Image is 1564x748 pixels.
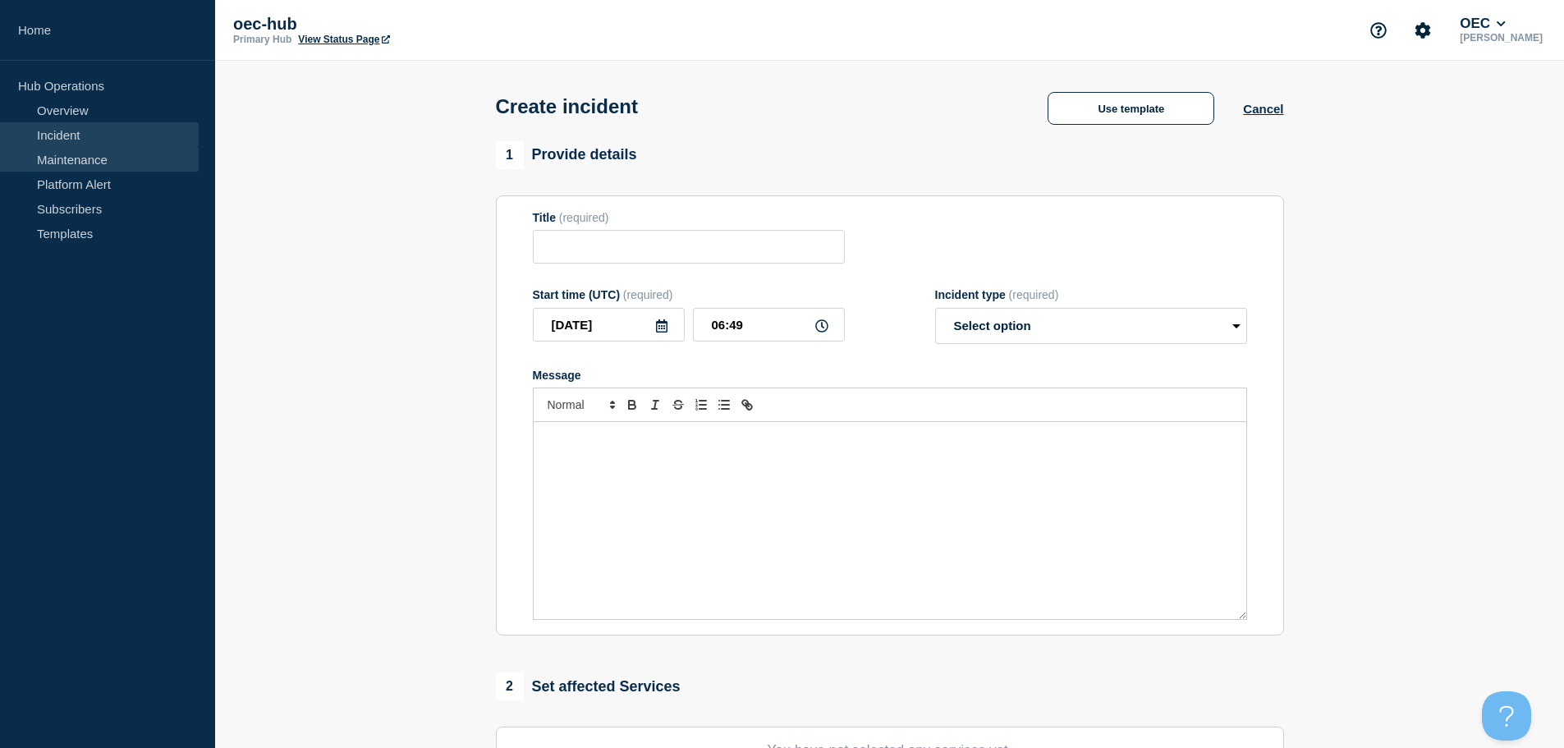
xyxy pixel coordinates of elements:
[496,141,524,169] span: 1
[533,369,1247,382] div: Message
[533,230,845,264] input: Title
[533,288,845,301] div: Start time (UTC)
[644,395,667,415] button: Toggle italic text
[533,308,685,342] input: YYYY-MM-DD
[1048,92,1214,125] button: Use template
[1456,32,1546,44] p: [PERSON_NAME]
[496,672,681,700] div: Set affected Services
[693,308,845,342] input: HH:MM
[496,672,524,700] span: 2
[623,288,673,301] span: (required)
[496,95,638,118] h1: Create incident
[667,395,690,415] button: Toggle strikethrough text
[540,395,621,415] span: Font size
[1482,691,1531,741] iframe: Help Scout Beacon - Open
[935,308,1247,344] select: Incident type
[1009,288,1059,301] span: (required)
[736,395,759,415] button: Toggle link
[496,141,637,169] div: Provide details
[935,288,1247,301] div: Incident type
[621,395,644,415] button: Toggle bold text
[1243,102,1283,116] button: Cancel
[298,34,389,45] a: View Status Page
[534,422,1246,619] div: Message
[533,211,845,224] div: Title
[1361,13,1396,48] button: Support
[690,395,713,415] button: Toggle ordered list
[1456,16,1508,32] button: OEC
[713,395,736,415] button: Toggle bulleted list
[233,34,291,45] p: Primary Hub
[233,15,562,34] p: oec-hub
[1406,13,1440,48] button: Account settings
[559,211,609,224] span: (required)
